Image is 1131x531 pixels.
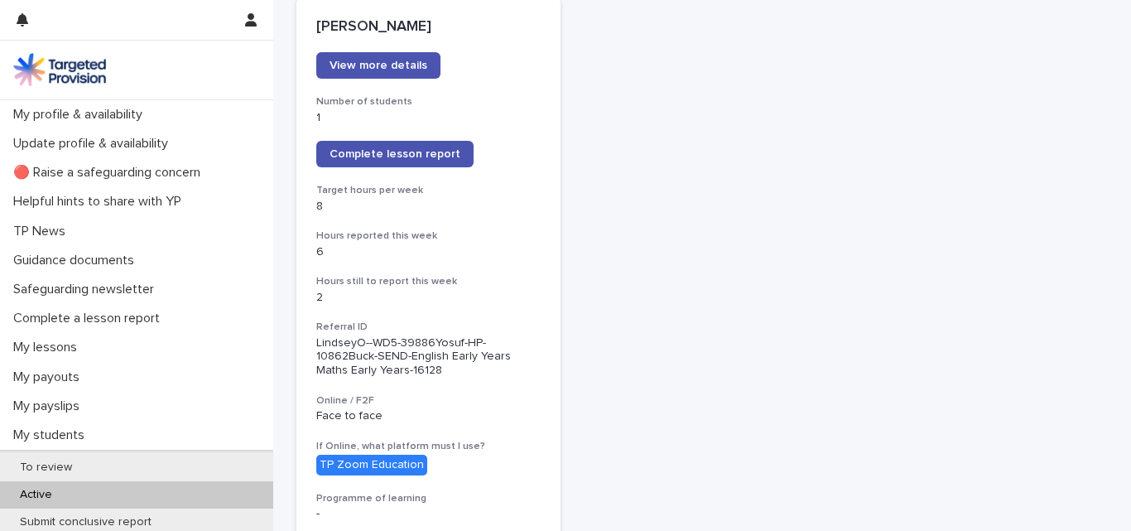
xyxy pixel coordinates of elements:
[316,409,541,423] p: Face to face
[330,60,427,71] span: View more details
[7,224,79,239] p: TP News
[7,311,173,326] p: Complete a lesson report
[316,18,541,36] p: [PERSON_NAME]
[316,229,541,243] h3: Hours reported this week
[7,427,98,443] p: My students
[7,107,156,123] p: My profile & availability
[7,165,214,181] p: 🔴 Raise a safeguarding concern
[316,394,541,408] h3: Online / F2F
[7,515,165,529] p: Submit conclusive report
[316,95,541,109] h3: Number of students
[316,275,541,288] h3: Hours still to report this week
[316,336,541,378] p: LindseyO--WD5-39886Yosuf-HP-10862Buck-SEND-English Early Years Maths Early Years-16128
[13,53,106,86] img: M5nRWzHhSzIhMunXDL62
[316,141,474,167] a: Complete lesson report
[316,440,541,453] h3: If Online, what platform must I use?
[7,136,181,152] p: Update profile & availability
[316,184,541,197] h3: Target hours per week
[316,111,541,125] p: 1
[316,291,541,305] p: 2
[7,282,167,297] p: Safeguarding newsletter
[316,492,541,505] h3: Programme of learning
[7,488,65,502] p: Active
[7,253,147,268] p: Guidance documents
[7,194,195,210] p: Helpful hints to share with YP
[7,369,93,385] p: My payouts
[7,398,93,414] p: My payslips
[316,245,541,259] p: 6
[7,340,90,355] p: My lessons
[330,148,460,160] span: Complete lesson report
[316,321,541,334] h3: Referral ID
[316,52,440,79] a: View more details
[316,200,541,214] p: 8
[316,455,427,475] div: TP Zoom Education
[7,461,85,475] p: To review
[316,507,541,521] p: -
